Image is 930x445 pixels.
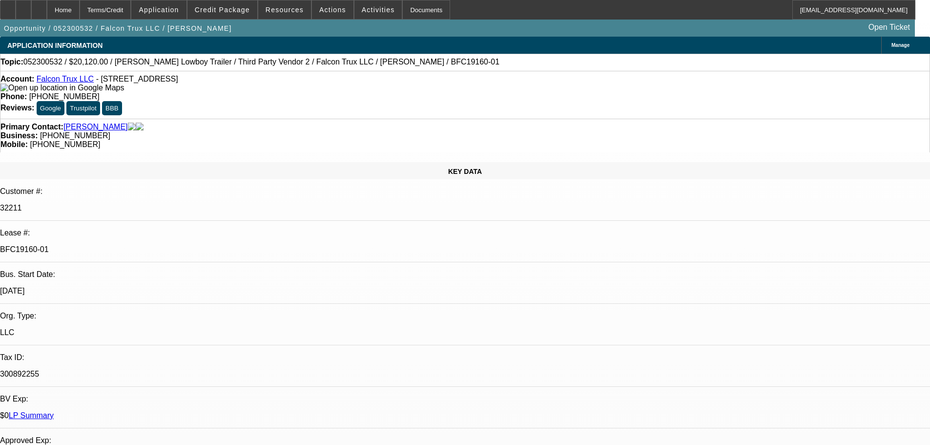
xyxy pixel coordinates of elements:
button: Credit Package [187,0,257,19]
span: Manage [891,42,909,48]
strong: Mobile: [0,140,28,148]
a: Falcon Trux LLC [37,75,94,83]
span: Actions [319,6,346,14]
img: Open up location in Google Maps [0,84,124,92]
span: [PHONE_NUMBER] [29,92,100,101]
span: [PHONE_NUMBER] [40,131,110,140]
button: BBB [102,101,122,115]
span: Application [139,6,179,14]
span: Opportunity / 052300532 / Falcon Trux LLC / [PERSON_NAME] [4,24,232,32]
strong: Primary Contact: [0,123,63,131]
span: Resources [266,6,304,14]
strong: Reviews: [0,104,34,112]
img: facebook-icon.png [128,123,136,131]
button: Application [131,0,186,19]
span: KEY DATA [448,168,482,175]
span: Activities [362,6,395,14]
span: APPLICATION INFORMATION [7,42,103,49]
span: - [STREET_ADDRESS] [96,75,178,83]
button: Trustpilot [66,101,100,115]
span: 052300532 / $20,120.00 / [PERSON_NAME] Lowboy Trailer / Third Party Vendor 2 / Falcon Trux LLC / ... [23,58,499,66]
span: [PHONE_NUMBER] [30,140,100,148]
strong: Topic: [0,58,23,66]
button: Resources [258,0,311,19]
button: Google [37,101,64,115]
a: Open Ticket [865,19,914,36]
span: Credit Package [195,6,250,14]
button: Activities [354,0,402,19]
strong: Phone: [0,92,27,101]
img: linkedin-icon.png [136,123,144,131]
a: LP Summary [9,411,54,420]
button: Actions [312,0,353,19]
strong: Business: [0,131,38,140]
a: [PERSON_NAME] [63,123,128,131]
a: View Google Maps [0,84,124,92]
strong: Account: [0,75,34,83]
